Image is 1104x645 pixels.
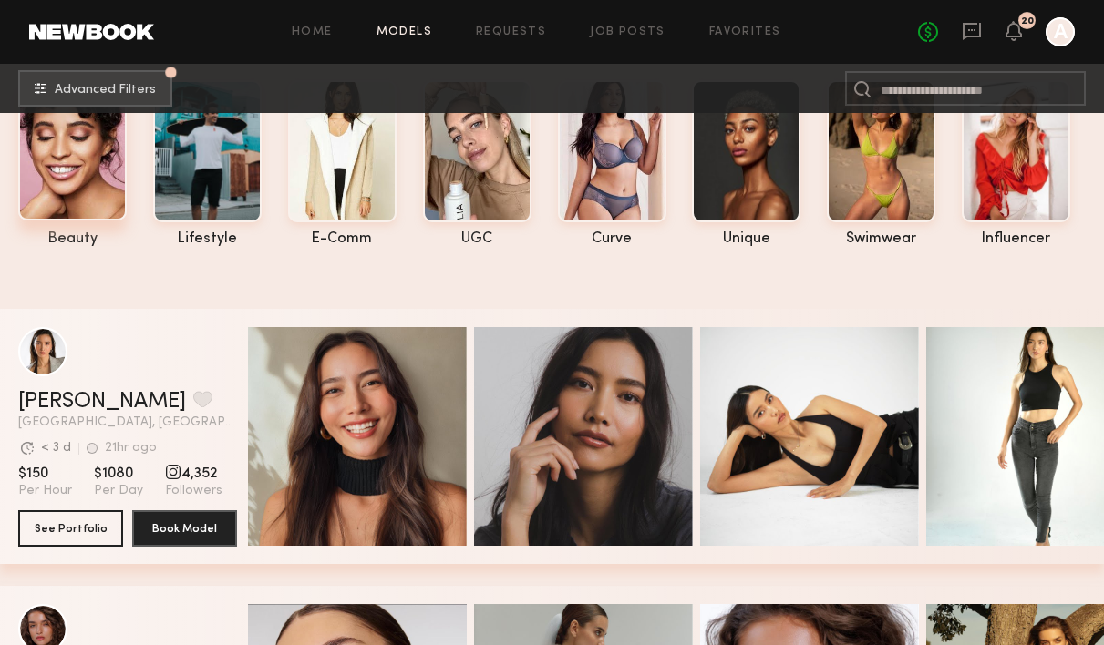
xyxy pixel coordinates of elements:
div: swimwear [827,231,935,247]
span: [GEOGRAPHIC_DATA], [GEOGRAPHIC_DATA] [18,416,237,429]
div: influencer [962,231,1070,247]
div: < 3 d [41,442,71,455]
span: Per Day [94,483,143,499]
span: Followers [165,483,222,499]
button: See Portfolio [18,510,123,547]
a: Home [292,26,333,38]
a: Requests [476,26,546,38]
button: Book Model [132,510,237,547]
span: $1080 [94,465,143,483]
a: Favorites [709,26,781,38]
span: Advanced Filters [55,84,156,97]
a: Job Posts [590,26,665,38]
div: unique [692,231,800,247]
div: beauty [18,231,127,247]
div: e-comm [288,231,397,247]
span: 4,352 [165,465,222,483]
a: Models [377,26,432,38]
div: lifestyle [153,231,262,247]
a: A [1046,17,1075,46]
div: 21hr ago [105,442,157,455]
div: curve [558,231,666,247]
span: $150 [18,465,72,483]
div: 20 [1021,16,1034,26]
a: [PERSON_NAME] [18,391,186,413]
span: Per Hour [18,483,72,499]
button: Advanced Filters [18,70,172,107]
div: UGC [423,231,531,247]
